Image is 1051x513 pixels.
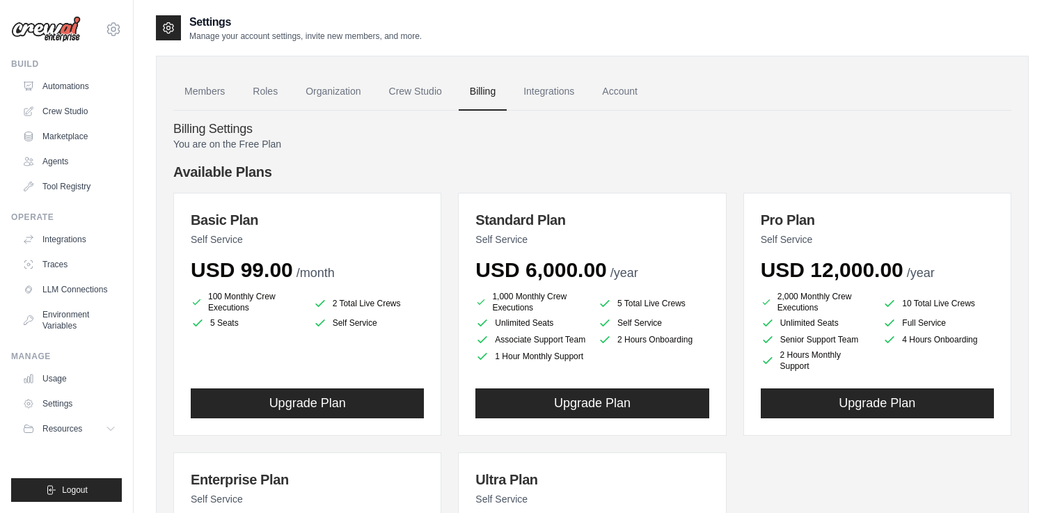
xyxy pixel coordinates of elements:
li: 10 Total Live Crews [883,294,994,313]
li: 1,000 Monthly Crew Executions [475,291,587,313]
a: Marketplace [17,125,122,148]
button: Upgrade Plan [475,388,709,418]
a: Settings [17,393,122,415]
img: Logo [11,16,81,42]
a: Agents [17,150,122,173]
a: Automations [17,75,122,97]
li: 2 Hours Monthly Support [761,349,872,372]
li: 2 Hours Onboarding [598,333,709,347]
li: Self Service [598,316,709,330]
a: Account [591,73,649,111]
h4: Billing Settings [173,122,1011,137]
p: Self Service [191,232,424,246]
span: USD 6,000.00 [475,258,606,281]
li: Self Service [313,316,425,330]
div: Manage [11,351,122,362]
li: 2 Total Live Crews [313,294,425,313]
a: Billing [459,73,507,111]
p: Self Service [475,492,709,506]
h3: Pro Plan [761,210,994,230]
span: Resources [42,423,82,434]
a: Crew Studio [378,73,453,111]
a: Usage [17,368,122,390]
h3: Standard Plan [475,210,709,230]
a: LLM Connections [17,278,122,301]
h3: Enterprise Plan [191,470,424,489]
span: USD 99.00 [191,258,293,281]
a: Organization [294,73,372,111]
button: Resources [17,418,122,440]
li: Unlimited Seats [475,316,587,330]
button: Upgrade Plan [761,388,994,418]
a: Traces [17,253,122,276]
a: Crew Studio [17,100,122,123]
li: 100 Monthly Crew Executions [191,291,302,313]
h3: Ultra Plan [475,470,709,489]
a: Roles [242,73,289,111]
a: Tool Registry [17,175,122,198]
div: Operate [11,212,122,223]
span: /year [610,266,638,280]
p: You are on the Free Plan [173,137,1011,151]
div: Build [11,58,122,70]
li: 5 Total Live Crews [598,294,709,313]
a: Environment Variables [17,303,122,337]
p: Manage your account settings, invite new members, and more. [189,31,422,42]
li: 1 Hour Monthly Support [475,349,587,363]
li: Senior Support Team [761,333,872,347]
p: Self Service [191,492,424,506]
h4: Available Plans [173,162,1011,182]
button: Upgrade Plan [191,388,424,418]
li: 4 Hours Onboarding [883,333,994,347]
h3: Basic Plan [191,210,424,230]
span: USD 12,000.00 [761,258,903,281]
span: Logout [62,484,88,496]
button: Logout [11,478,122,502]
li: 2,000 Monthly Crew Executions [761,291,872,313]
span: /year [907,266,935,280]
p: Self Service [761,232,994,246]
a: Integrations [512,73,585,111]
a: Members [173,73,236,111]
li: Full Service [883,316,994,330]
h2: Settings [189,14,422,31]
span: /month [297,266,335,280]
li: Unlimited Seats [761,316,872,330]
li: Associate Support Team [475,333,587,347]
a: Integrations [17,228,122,251]
p: Self Service [475,232,709,246]
li: 5 Seats [191,316,302,330]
